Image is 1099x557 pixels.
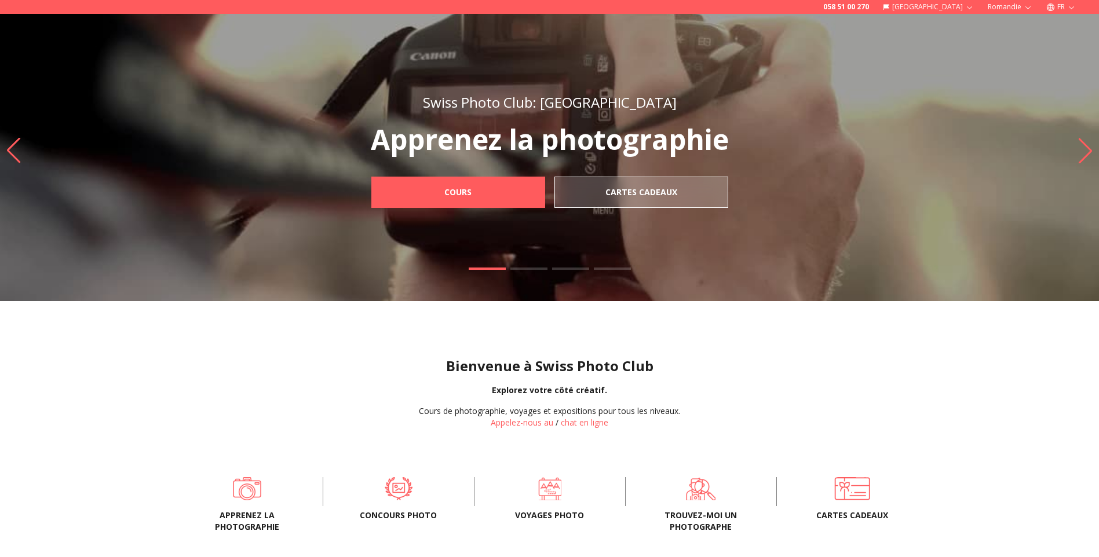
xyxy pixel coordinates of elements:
b: Cartes Cadeaux [605,186,677,198]
a: Cartes cadeaux [795,477,909,500]
button: chat en ligne [561,417,608,428]
b: Cours [444,186,472,198]
a: Cartes Cadeaux [554,177,728,208]
span: Swiss Photo Club: [GEOGRAPHIC_DATA] [423,93,677,112]
p: Apprenez la photographie [346,126,754,153]
span: Trouvez-moi un photographe [644,510,758,533]
a: Appelez-nous au [491,417,553,428]
span: Cartes cadeaux [795,510,909,521]
a: Voyages photo [493,477,607,500]
div: Explorez votre côté créatif. [9,384,1090,396]
div: / [419,405,680,428]
div: Cours de photographie, voyages et expositions pour tous les niveaux. [419,405,680,417]
a: Trouvez-moi un photographe [644,477,758,500]
a: 058 51 00 270 [823,2,869,12]
span: Voyages photo [493,510,607,521]
span: Concours Photo [342,510,455,521]
a: Concours Photo [342,477,455,500]
a: Apprenez la photographie [191,477,304,500]
span: Apprenez la photographie [191,510,304,533]
h1: Bienvenue à Swiss Photo Club [9,357,1090,375]
a: Cours [371,177,545,208]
